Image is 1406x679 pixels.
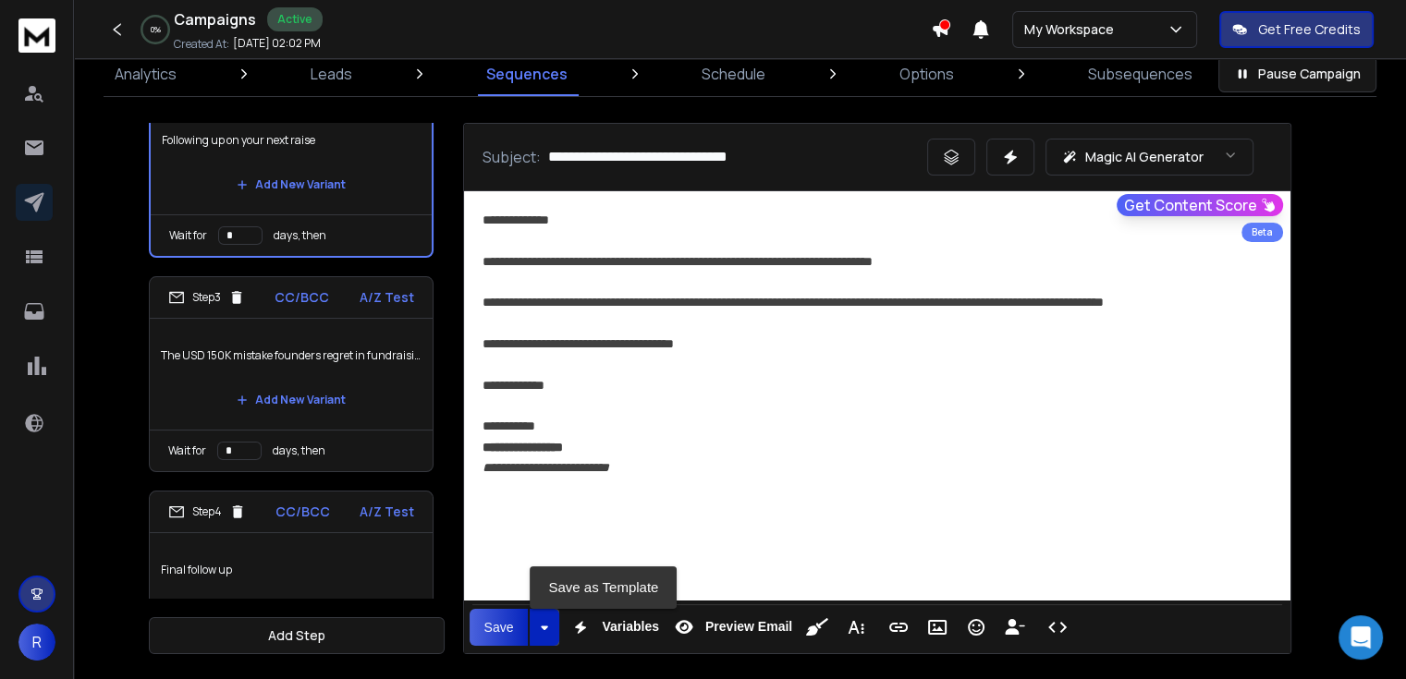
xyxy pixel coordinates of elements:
[360,288,414,307] p: A/Z Test
[486,63,568,85] p: Sequences
[222,596,361,633] button: Add New Variant
[899,63,954,85] p: Options
[273,443,325,458] p: days, then
[530,574,677,601] a: Save as Template
[311,63,352,85] p: Leads
[1241,223,1283,242] div: Beta
[1117,194,1283,216] button: Get Content Score
[168,443,206,458] p: Wait for
[1045,139,1253,176] button: Magic AI Generator
[888,52,965,96] a: Options
[702,63,765,85] p: Schedule
[920,609,955,646] button: Insert Image (Ctrl+P)
[1339,615,1383,660] div: Open Intercom Messenger
[149,491,434,645] li: Step4CC/BCCA/Z TestFinal follow upAdd New Variant
[563,609,663,646] button: Variables
[233,36,321,51] p: [DATE] 02:02 PM
[275,288,329,307] p: CC/BCC
[300,52,363,96] a: Leads
[275,503,330,521] p: CC/BCC
[168,289,245,306] div: Step 3
[274,228,326,243] p: days, then
[18,18,55,53] img: logo
[162,115,421,166] p: Following up on your next raise
[1258,20,1361,39] p: Get Free Credits
[267,7,323,31] div: Active
[161,330,422,382] p: The USD 150K mistake founders regret in fundraising
[174,37,229,52] p: Created At:
[1024,20,1121,39] p: My Workspace
[149,276,434,472] li: Step3CC/BCCA/Z TestThe USD 150K mistake founders regret in fundraisingAdd New VariantWait fordays...
[161,544,422,596] p: Final follow up
[18,624,55,661] button: R
[151,24,161,35] p: 0 %
[168,503,246,520] div: Step 4
[1077,52,1204,96] a: Subsequences
[222,382,361,418] button: Add New Variant
[1085,148,1204,166] p: Magic AI Generator
[360,503,414,521] p: A/Z Test
[1219,11,1374,48] button: Get Free Credits
[959,609,994,646] button: Emoticons
[691,52,776,96] a: Schedule
[174,8,256,30] h1: Campaigns
[997,609,1033,646] button: Insert Unsubscribe Link
[1040,609,1075,646] button: Code View
[800,609,835,646] button: Clean HTML
[1218,55,1376,92] button: Pause Campaign
[881,609,916,646] button: Insert Link (Ctrl+K)
[104,52,188,96] a: Analytics
[598,619,663,635] span: Variables
[838,609,874,646] button: More Text
[470,609,529,646] button: Save
[222,166,361,203] button: Add New Variant
[702,619,796,635] span: Preview Email
[1088,63,1192,85] p: Subsequences
[149,60,434,258] li: Step2CC/BCCA/Z TestFollowing up on your next raiseAdd New VariantWait fordays, then
[115,63,177,85] p: Analytics
[483,146,541,168] p: Subject:
[475,52,579,96] a: Sequences
[149,617,445,654] button: Add Step
[666,609,796,646] button: Preview Email
[169,228,207,243] p: Wait for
